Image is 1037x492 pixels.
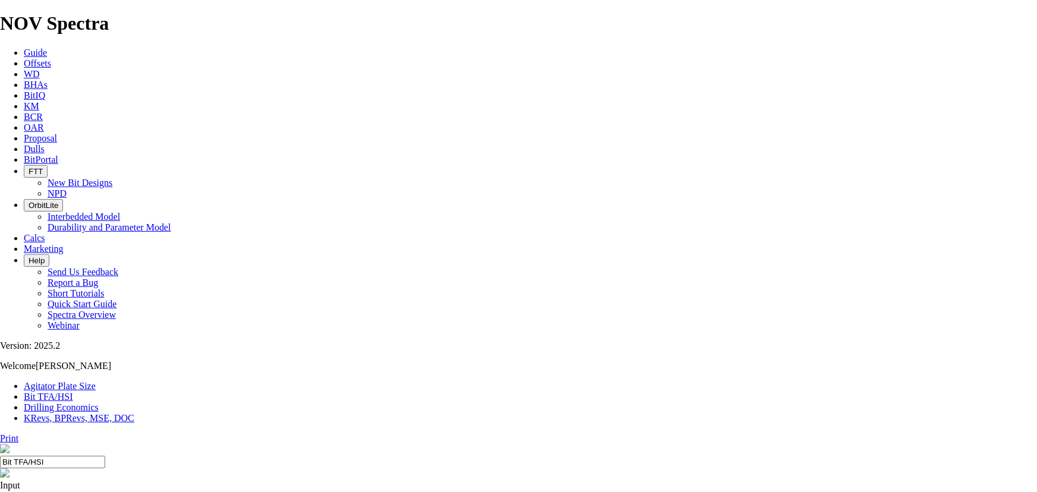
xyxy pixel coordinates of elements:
[48,188,67,198] a: NPD
[48,277,98,288] a: Report a Bug
[48,222,171,232] a: Durability and Parameter Model
[24,90,45,100] a: BitIQ
[48,267,118,277] a: Send Us Feedback
[24,199,63,212] button: OrbitLite
[48,320,80,330] a: Webinar
[24,48,47,58] a: Guide
[24,122,44,133] a: OAR
[48,299,116,309] a: Quick Start Guide
[24,392,73,402] a: Bit TFA/HSI
[24,381,96,391] a: Agitator Plate Size
[29,256,45,265] span: Help
[24,80,48,90] a: BHAs
[29,167,43,176] span: FTT
[24,58,51,68] a: Offsets
[24,101,39,111] a: KM
[24,402,99,412] a: Drilling Economics
[24,144,45,154] a: Dulls
[24,69,40,79] a: WD
[24,165,48,178] button: FTT
[24,133,57,143] a: Proposal
[24,112,43,122] a: BCR
[24,254,49,267] button: Help
[24,154,58,165] a: BitPortal
[48,288,105,298] a: Short Tutorials
[48,212,120,222] a: Interbedded Model
[48,310,116,320] a: Spectra Overview
[29,201,58,210] span: OrbitLite
[24,233,45,243] a: Calcs
[36,361,111,371] span: [PERSON_NAME]
[48,178,112,188] a: New Bit Designs
[24,413,134,423] a: KRevs, BPRevs, MSE, DOC
[24,244,64,254] a: Marketing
